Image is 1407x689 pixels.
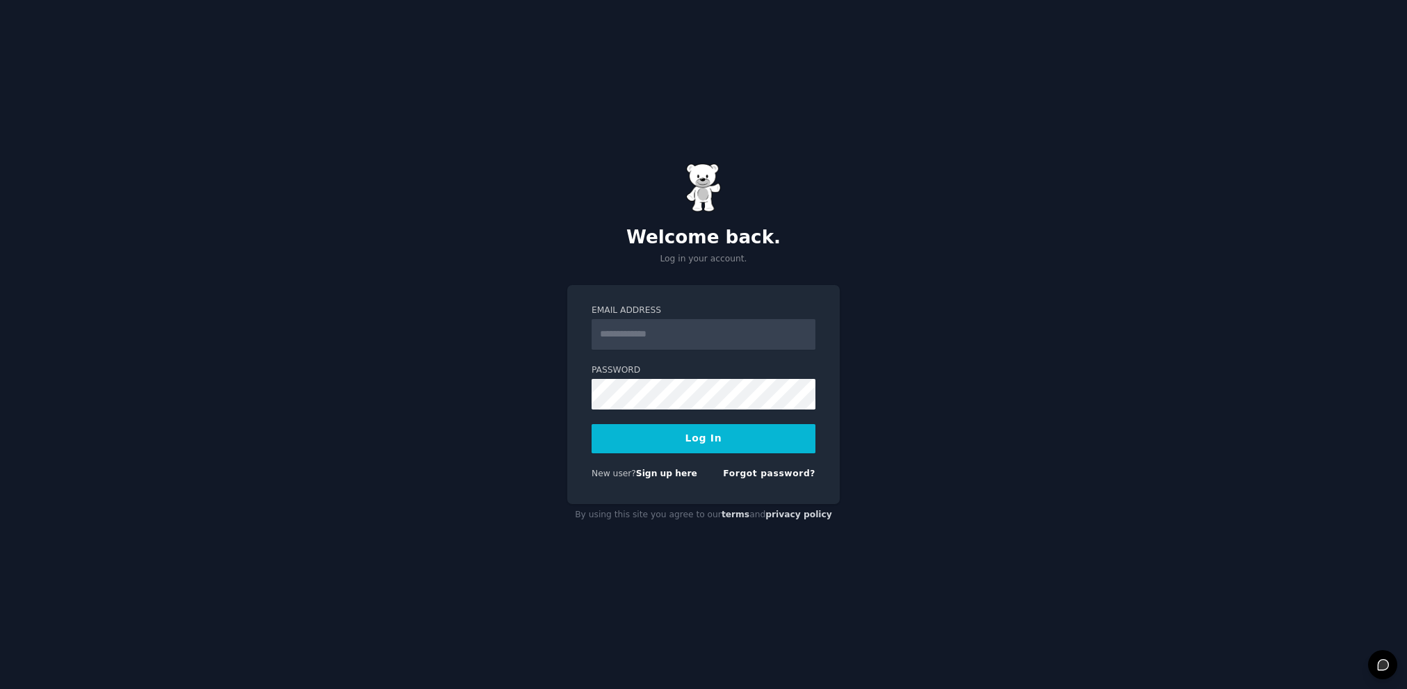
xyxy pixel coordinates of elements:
a: Forgot password? [723,469,815,478]
label: Email Address [592,305,815,317]
label: Password [592,364,815,377]
span: New user? [592,469,636,478]
a: privacy policy [765,510,832,519]
button: Log In [592,424,815,453]
div: By using this site you agree to our and [567,504,840,526]
img: Gummy Bear [686,163,721,212]
a: terms [722,510,749,519]
p: Log in your account. [567,253,840,266]
a: Sign up here [636,469,697,478]
h2: Welcome back. [567,227,840,249]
